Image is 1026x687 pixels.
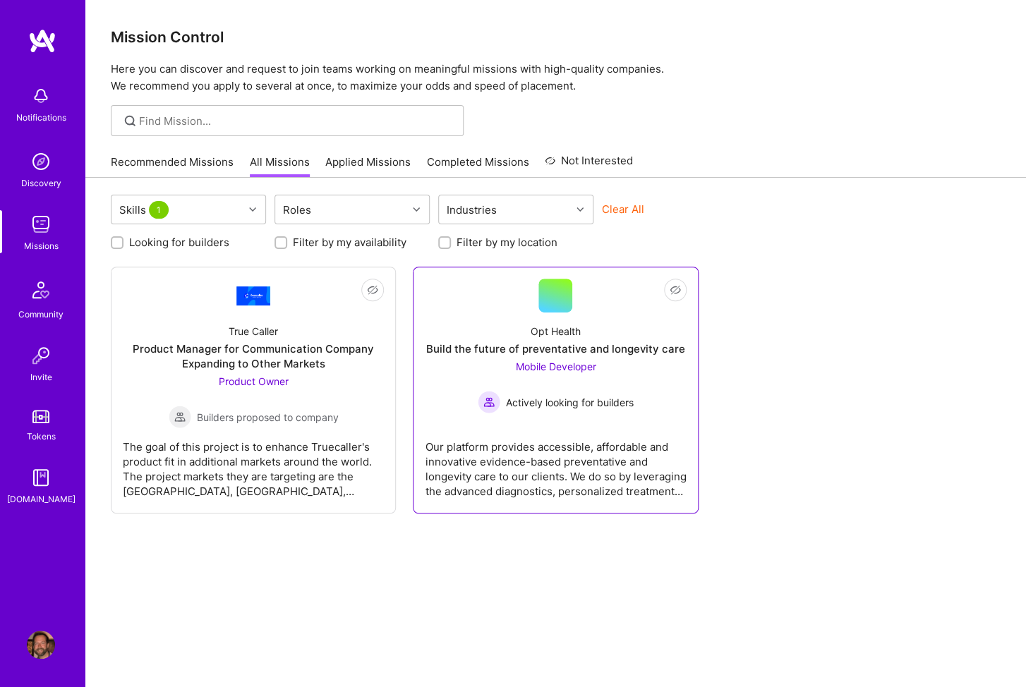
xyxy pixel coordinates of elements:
[30,370,52,384] div: Invite
[545,152,633,178] a: Not Interested
[27,210,55,238] img: teamwork
[111,154,234,178] a: Recommended Missions
[111,28,1001,46] h3: Mission Control
[425,279,686,501] a: Opt HealthBuild the future of preventative and longevity careMobile Developer Actively looking fo...
[32,410,49,423] img: tokens
[426,341,685,356] div: Build the future of preventative and longevity care
[28,28,56,54] img: logo
[18,307,64,322] div: Community
[515,360,596,372] span: Mobile Developer
[139,114,453,128] input: Find Mission...
[27,147,55,176] img: discovery
[169,406,191,428] img: Builders proposed to company
[122,113,138,129] i: icon SearchGrey
[23,631,59,659] a: User Avatar
[478,391,500,413] img: Actively looking for builders
[670,284,681,296] i: icon EyeClosed
[7,492,76,506] div: [DOMAIN_NAME]
[325,154,411,178] a: Applied Missions
[250,154,310,178] a: All Missions
[443,200,500,220] div: Industries
[27,463,55,492] img: guide book
[16,110,66,125] div: Notifications
[27,429,56,444] div: Tokens
[506,395,634,410] span: Actively looking for builders
[116,200,175,220] div: Skills
[24,238,59,253] div: Missions
[279,200,315,220] div: Roles
[27,82,55,110] img: bell
[123,428,384,499] div: The goal of this project is to enhance Truecaller's product fit in additional markets around the ...
[24,273,58,307] img: Community
[21,176,61,190] div: Discovery
[413,206,420,213] i: icon Chevron
[123,279,384,501] a: Company LogoTrue CallerProduct Manager for Communication Company Expanding to Other MarketsProduc...
[219,375,289,387] span: Product Owner
[27,341,55,370] img: Invite
[367,284,378,296] i: icon EyeClosed
[197,410,339,425] span: Builders proposed to company
[457,235,557,250] label: Filter by my location
[425,428,686,499] div: Our platform provides accessible, affordable and innovative evidence-based preventative and longe...
[427,154,529,178] a: Completed Missions
[577,206,584,213] i: icon Chevron
[123,341,384,371] div: Product Manager for Communication Company Expanding to Other Markets
[229,324,278,339] div: True Caller
[293,235,406,250] label: Filter by my availability
[602,202,644,217] button: Clear All
[249,206,256,213] i: icon Chevron
[236,286,270,305] img: Company Logo
[129,235,229,250] label: Looking for builders
[27,631,55,659] img: User Avatar
[531,324,581,339] div: Opt Health
[111,61,1001,95] p: Here you can discover and request to join teams working on meaningful missions with high-quality ...
[149,201,169,219] span: 1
